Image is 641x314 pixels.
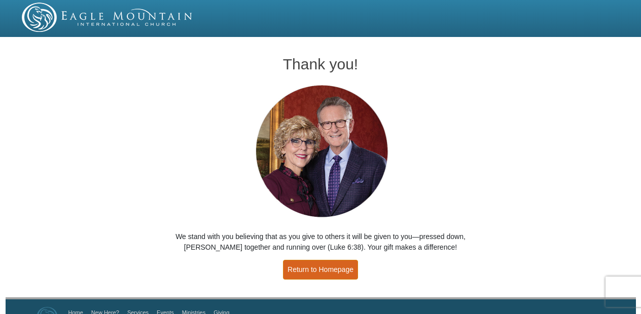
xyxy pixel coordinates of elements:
[22,3,193,32] img: EMIC
[166,56,476,72] h1: Thank you!
[166,231,476,253] p: We stand with you believing that as you give to others it will be given to you—pressed down, [PER...
[283,260,358,280] a: Return to Homepage
[246,82,396,221] img: Pastors George and Terri Pearsons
